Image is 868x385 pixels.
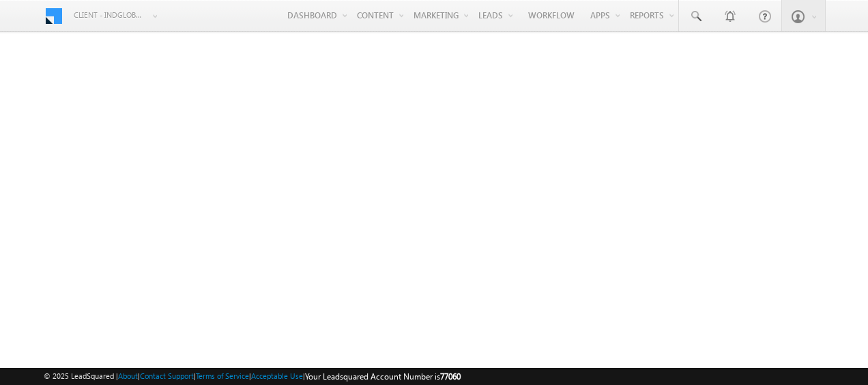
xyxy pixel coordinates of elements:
span: Your Leadsquared Account Number is [305,371,461,382]
span: 77060 [440,371,461,382]
span: © 2025 LeadSquared | | | | | [44,370,461,383]
a: Terms of Service [196,371,249,380]
a: Contact Support [140,371,194,380]
a: About [118,371,138,380]
a: Acceptable Use [251,371,303,380]
span: Client - indglobal1 (77060) [74,8,145,22]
